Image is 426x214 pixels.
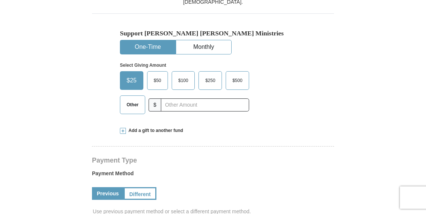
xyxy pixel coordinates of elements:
[120,29,306,37] h5: Support [PERSON_NAME] [PERSON_NAME] Ministries
[161,98,249,111] input: Other Amount
[149,98,161,111] span: $
[229,75,246,86] span: $500
[120,40,175,54] button: One-Time
[120,63,166,68] strong: Select Giving Amount
[92,187,124,200] a: Previous
[175,75,192,86] span: $100
[123,75,140,86] span: $25
[123,99,142,110] span: Other
[201,75,219,86] span: $250
[124,187,156,200] a: Different
[126,128,183,134] span: Add a gift to another fund
[92,170,334,181] label: Payment Method
[176,40,231,54] button: Monthly
[92,157,334,163] h4: Payment Type
[150,75,165,86] span: $50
